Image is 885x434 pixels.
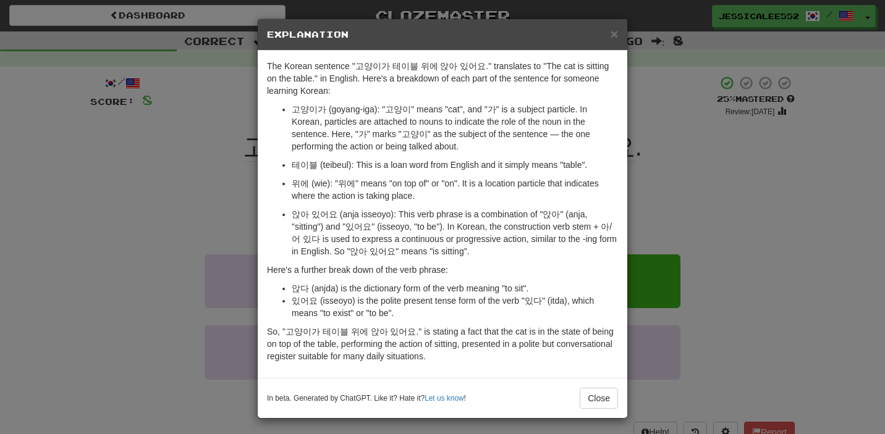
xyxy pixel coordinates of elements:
[292,294,618,319] li: 있어요 (isseoyo) is the polite present tense form of the verb "있다" (itda), which means "to exist" or...
[267,393,466,404] small: In beta. Generated by ChatGPT. Like it? Hate it? !
[292,282,618,294] li: 앉다 (anjda) is the dictionary form of the verb meaning "to sit".
[580,388,618,409] button: Close
[267,60,618,97] p: The Korean sentence "고양이가 테이블 위에 앉아 있어요." translates to "The cat is sitting on the table." in Eng...
[292,159,618,171] p: 테이블 (teibeul): This is a loan word from English and it simply means "table".
[292,208,618,257] p: 앉아 있어요 (anja isseoyo): This verb phrase is a combination of "앉아" (anja, "sitting") and "있어요" (iss...
[425,394,464,403] a: Let us know
[292,177,618,202] p: 위에 (wie): "위에" means "on top of" or "on". It is a location particle that indicates where the acti...
[267,28,618,41] h5: Explanation
[292,103,618,152] p: 고양이가 (goyang-iga): "고양이" means "cat", and "가" is a subject particle. In Korean, particles are att...
[611,27,618,41] span: ×
[267,264,618,276] p: Here's a further break down of the verb phrase:
[611,27,618,40] button: Close
[267,325,618,362] p: So, "고양이가 테이블 위에 앉아 있어요." is stating a fact that the cat is in the state of being on top of the t...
